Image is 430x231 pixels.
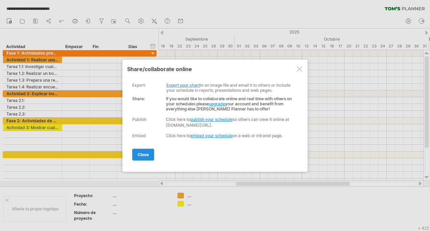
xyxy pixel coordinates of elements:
span: close [138,152,149,157]
a: publish your schedule [190,117,233,122]
font: to an image file and email it to others or include your schedule in reports, presentations and we... [166,83,290,93]
div: export: [132,83,146,88]
div: share/collaborate online [127,66,303,72]
a: embed your schedule [190,133,233,138]
a: upgrade [209,101,225,106]
strong: Share: [132,96,145,101]
div: Click here to so others can view it online at [DOMAIN_NAME][URL]. [166,117,295,128]
div: Click here to on a web or intranet page. [166,133,295,138]
div: Publish [132,117,146,122]
div: Embed [132,133,146,138]
font: If you would like to collaborate online and real time with others on your schedules please your a... [166,96,292,111]
a: Export your chart [166,83,200,88]
a: close [132,149,154,161]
